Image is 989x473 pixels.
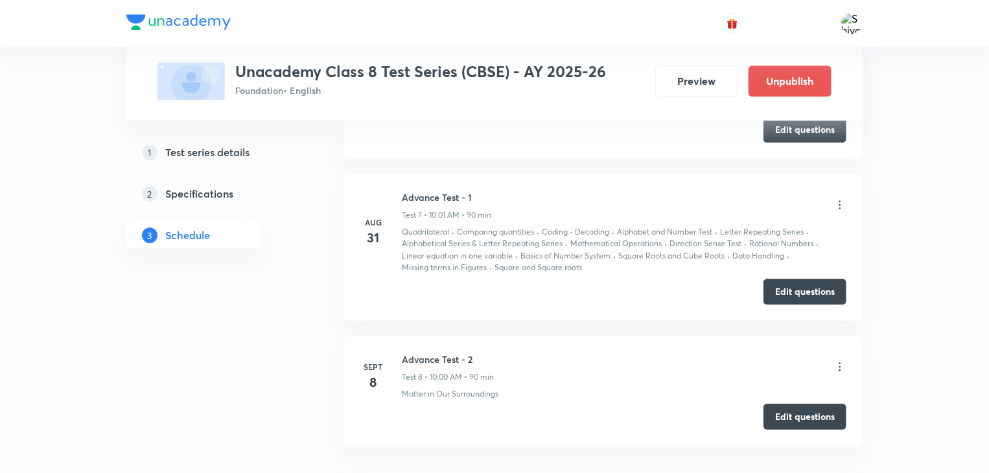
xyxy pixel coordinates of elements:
[360,216,386,228] h6: Aug
[763,117,846,143] button: Edit questions
[165,144,250,160] h5: Test series details
[402,388,498,400] p: Matter in Our Surroundings
[727,17,738,29] img: avatar
[126,14,231,33] a: Company Logo
[613,250,616,262] div: ·
[763,279,846,305] button: Edit questions
[732,250,784,262] p: Data Handling
[727,250,730,262] div: ·
[841,12,863,34] img: Shivam Drolia
[402,250,513,262] p: Linear equation in one variable
[489,262,492,273] div: ·
[749,238,813,249] p: Rational Numbers
[787,250,789,262] div: ·
[720,226,804,238] p: Letter Repeating Series
[402,209,491,221] p: Test 7 • 10:01 AM • 90 min
[816,238,819,249] div: ·
[617,226,712,238] p: Alphabet and Number Test
[402,371,494,383] p: Test 8 • 10:00 AM • 90 min
[722,13,743,34] button: avatar
[126,139,303,165] a: 1Test series details
[664,238,667,249] div: ·
[806,226,809,238] div: ·
[402,226,449,238] p: Quadrilateral
[360,373,386,392] h4: 8
[763,404,846,430] button: Edit questions
[749,65,832,97] button: Unpublish
[618,250,725,262] p: Square Roots and Cube Roots
[402,262,487,273] p: Missing terms in Figures
[402,238,563,249] p: Alphabetical Series & Letter Repeating Series
[360,361,386,373] h6: Sept
[612,226,614,238] div: ·
[565,238,568,249] div: ·
[570,238,662,249] p: Mathematical Operations
[165,227,210,243] h5: Schedule
[515,250,518,262] div: ·
[142,144,157,160] p: 1
[744,238,747,249] div: ·
[142,227,157,243] p: 3
[126,14,231,30] img: Company Logo
[669,238,741,249] p: Direction Sense Test
[452,226,454,238] div: ·
[494,262,582,273] p: Square and Square roots
[360,228,386,248] h4: 31
[520,250,611,262] p: Basics of Number System
[402,352,494,366] h6: Advance Test - 2
[655,65,738,97] button: Preview
[165,186,233,202] h5: Specifications
[235,62,606,81] h3: Unacademy Class 8 Test Series (CBSE) - AY 2025-26
[537,226,539,238] div: ·
[402,190,491,204] h6: Advance Test - 1
[715,226,717,238] div: ·
[142,186,157,202] p: 2
[126,181,303,207] a: 2Specifications
[457,226,534,238] p: Comparing quantities
[235,84,606,97] p: Foundation • English
[542,226,609,238] p: Coding - Decoding
[157,62,225,100] img: fallback-thumbnail.png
